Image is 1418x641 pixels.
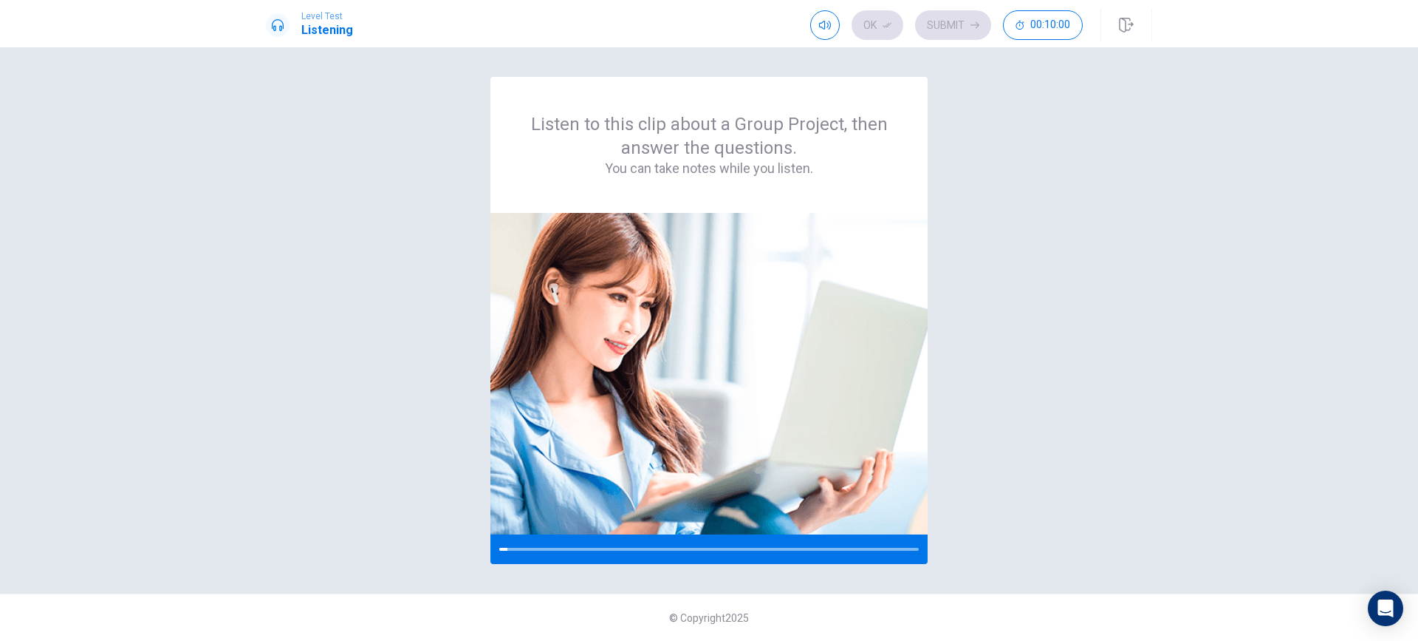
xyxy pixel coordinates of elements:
[1030,19,1070,31] span: 00:10:00
[526,112,892,177] div: Listen to this clip about a Group Project, then answer the questions.
[490,213,928,535] img: passage image
[1003,10,1083,40] button: 00:10:00
[526,160,892,177] h4: You can take notes while you listen.
[1368,591,1403,626] div: Open Intercom Messenger
[301,11,353,21] span: Level Test
[301,21,353,39] h1: Listening
[669,612,749,624] span: © Copyright 2025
